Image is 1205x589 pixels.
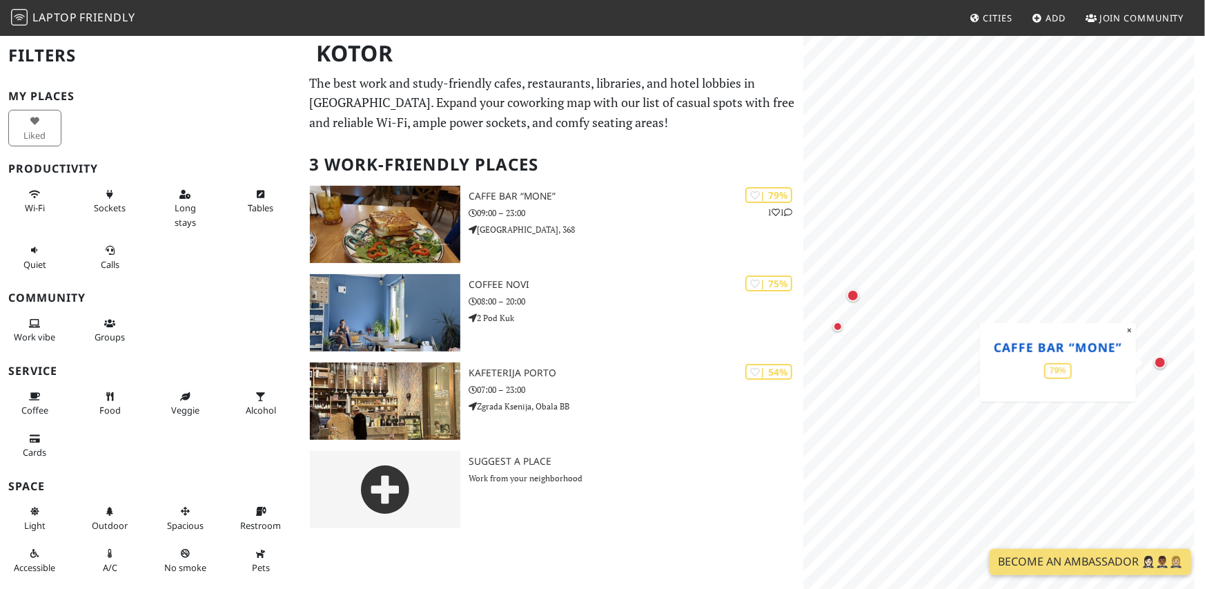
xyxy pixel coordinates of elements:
[745,187,792,203] div: | 79%
[469,367,803,379] h3: Kafeterija Porto
[469,472,803,485] p: Work from your neighborhood
[159,500,212,537] button: Spacious
[84,312,137,349] button: Groups
[14,331,55,343] span: People working
[1151,354,1169,371] div: Map marker
[1044,363,1072,379] div: 79%
[469,383,803,396] p: 07:00 – 23:00
[469,206,803,220] p: 09:00 – 23:00
[983,12,1012,24] span: Cities
[8,312,61,349] button: Work vibe
[8,90,293,103] h3: My Places
[745,276,792,291] div: | 75%
[8,291,293,305] h3: Community
[302,451,804,528] a: Suggest a Place Work from your neighborhood
[767,206,792,219] p: 1 1
[310,451,461,528] img: gray-place-d2bdb4477600e061c01bd816cc0f2ef0cfcb1ca9e3ad78868dd16fb2af073a21.png
[234,385,287,422] button: Alcohol
[11,6,135,30] a: LaptopFriendly LaptopFriendly
[8,480,293,493] h3: Space
[8,427,61,464] button: Cards
[32,10,77,25] span: Laptop
[469,311,803,325] p: 2 Pod Kuk
[8,365,293,378] h3: Service
[830,318,846,335] div: Map marker
[964,6,1018,30] a: Cities
[310,144,796,186] h2: 3 Work-Friendly Places
[240,519,281,532] span: Restroom
[302,274,804,351] a: Coffee Novi | 75% Coffee Novi 08:00 – 20:00 2 Pod Kuk
[92,519,128,532] span: Outdoor area
[11,9,28,26] img: LaptopFriendly
[1046,12,1066,24] span: Add
[99,404,121,416] span: Food
[246,404,276,416] span: Alcohol
[23,446,46,458] span: Credit cards
[310,274,461,351] img: Coffee Novi
[994,338,1122,355] a: Caffe bar “Mone”
[469,223,803,236] p: [GEOGRAPHIC_DATA], 368
[310,363,461,440] img: Kafeterija Porto
[252,561,270,574] span: Pet friendly
[79,10,135,25] span: Friendly
[1099,12,1184,24] span: Join Community
[8,162,293,175] h3: Productivity
[8,542,61,579] button: Accessible
[159,385,212,422] button: Veggie
[84,500,137,537] button: Outdoor
[24,519,46,532] span: Natural light
[990,549,1191,575] a: Become an Ambassador 🤵🏻‍♀️🤵🏾‍♂️🤵🏼‍♀️
[8,183,61,220] button: Wi-Fi
[94,202,126,214] span: Power sockets
[1027,6,1072,30] a: Add
[103,561,117,574] span: Air conditioned
[171,404,199,416] span: Veggie
[84,183,137,220] button: Sockets
[310,73,796,133] p: The best work and study-friendly cafes, restaurants, libraries, and hotel lobbies in [GEOGRAPHIC_...
[844,287,862,305] div: Map marker
[101,258,119,271] span: Video/audio calls
[745,364,792,380] div: | 54%
[8,239,61,276] button: Quiet
[84,385,137,422] button: Food
[469,400,803,413] p: Zgrada Ksenija, Obala BB
[1123,322,1136,338] button: Close popup
[175,202,196,228] span: Long stays
[8,385,61,422] button: Coffee
[84,542,137,579] button: A/C
[95,331,125,343] span: Group tables
[469,295,803,308] p: 08:00 – 20:00
[8,500,61,537] button: Light
[469,456,803,467] h3: Suggest a Place
[469,279,803,291] h3: Coffee Novi
[302,363,804,440] a: Kafeterija Porto | 54% Kafeterija Porto 07:00 – 23:00 Zgrada Ksenija, Obala BB
[1080,6,1190,30] a: Join Community
[234,542,287,579] button: Pets
[159,183,212,233] button: Long stays
[234,183,287,220] button: Tables
[302,186,804,263] a: Caffe bar “Mone” | 79% 11 Caffe bar “Mone” 09:00 – 23:00 [GEOGRAPHIC_DATA], 368
[167,519,204,532] span: Spacious
[84,239,137,276] button: Calls
[234,500,287,537] button: Restroom
[310,186,461,263] img: Caffe bar “Mone”
[159,542,212,579] button: No smoke
[164,561,206,574] span: Smoke free
[248,202,273,214] span: Work-friendly tables
[25,202,45,214] span: Stable Wi-Fi
[14,561,55,574] span: Accessible
[21,404,48,416] span: Coffee
[23,258,46,271] span: Quiet
[8,35,293,77] h2: Filters
[306,35,801,73] h1: Kotor
[469,191,803,202] h3: Caffe bar “Mone”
